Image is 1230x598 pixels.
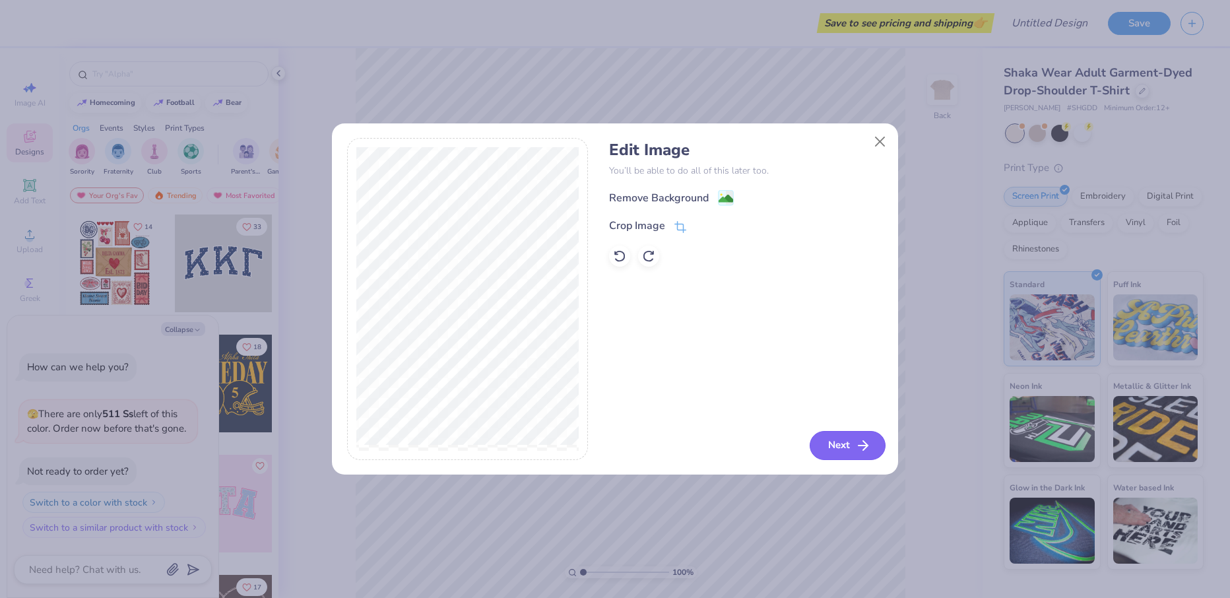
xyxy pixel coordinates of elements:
[609,164,883,178] p: You’ll be able to do all of this later too.
[609,141,883,160] h4: Edit Image
[609,218,665,234] div: Crop Image
[609,190,709,206] div: Remove Background
[868,129,893,154] button: Close
[810,431,886,460] button: Next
